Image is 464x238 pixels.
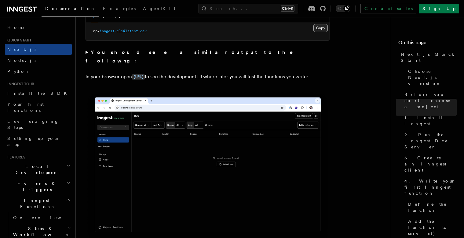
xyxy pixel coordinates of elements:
span: Home [7,24,24,30]
span: 3. Create an Inngest client [404,155,457,173]
span: Steps & Workflows [11,226,68,238]
button: Events & Triggers [5,178,72,195]
a: 4. Write your first Inngest function [402,176,457,199]
a: 1. Install Inngest [402,112,457,129]
a: Node.js [5,55,72,66]
span: Local Development [5,163,67,176]
span: Leveraging Steps [7,119,59,130]
button: Toggle dark mode [336,5,350,12]
strong: You should see a similar output to the following: [86,49,301,64]
a: Define the function [406,199,457,216]
a: Home [5,22,72,33]
span: Inngest Functions [5,197,66,210]
span: Next.js [7,47,36,52]
a: Setting up your app [5,133,72,150]
a: Install the SDK [5,88,72,99]
a: 3. Create an Inngest client [402,152,457,176]
kbd: Ctrl+K [281,5,294,12]
span: AgentKit [143,6,175,11]
span: Before you start: choose a project [404,91,457,110]
button: Inngest Functions [5,195,72,212]
a: Overview [11,212,72,223]
a: Examples [99,2,139,16]
a: Leveraging Steps [5,116,72,133]
span: Documentation [45,6,96,11]
span: Features [5,155,25,160]
span: dev [140,29,147,33]
span: 4. Write your first Inngest function [404,178,457,196]
span: Setting up your app [7,136,60,147]
summary: You should see a similar output to the following: [86,48,330,65]
span: Your first Functions [7,102,44,113]
a: Documentation [42,2,99,17]
span: Events & Triggers [5,180,67,193]
button: Search...Ctrl+K [199,4,298,13]
span: 2. Run the Inngest Dev Server [404,132,457,150]
span: Overview [13,215,76,220]
a: Your first Functions [5,99,72,116]
a: AgentKit [139,2,179,16]
a: 2. Run the Inngest Dev Server [402,129,457,152]
span: Define the function [408,201,457,213]
span: npx [93,29,100,33]
a: [URL] [132,74,145,80]
span: 1. Install Inngest [404,115,457,127]
button: Copy [313,24,328,32]
span: Inngest tour [5,82,34,87]
h4: On this page [398,39,457,49]
a: Choose Next.js version [406,66,457,89]
span: Node.js [7,58,36,63]
a: Next.js [5,44,72,55]
p: In your browser open to see the development UI where later you will test the functions you write: [86,73,330,81]
a: Before you start: choose a project [402,89,457,112]
span: inngest-cli@latest [100,29,138,33]
span: Install the SDK [7,91,71,96]
span: Next.js Quick Start [401,51,457,63]
span: Python [7,69,30,74]
button: Local Development [5,161,72,178]
span: Add the function to serve() [408,218,457,236]
span: Examples [103,6,136,11]
a: Python [5,66,72,77]
a: Next.js Quick Start [398,49,457,66]
a: Contact sales [360,4,416,13]
span: Choose Next.js version [408,68,457,87]
span: Quick start [5,38,31,43]
a: Sign Up [419,4,459,13]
